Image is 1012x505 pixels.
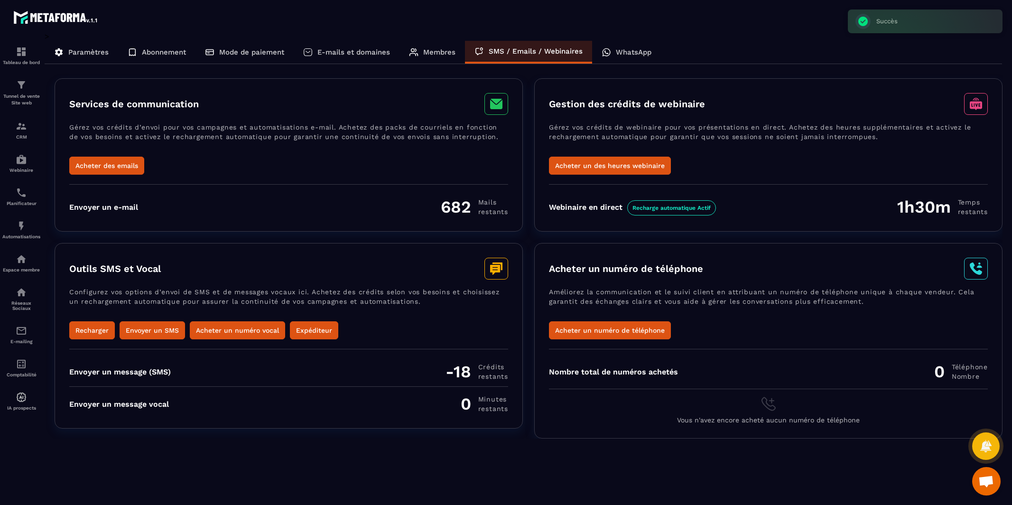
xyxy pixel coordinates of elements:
span: restants [478,372,508,381]
p: Configurez vos options d’envoi de SMS et de messages vocaux ici. Achetez des crédits selon vos be... [69,287,508,321]
h3: Gestion des crédits de webinaire [549,98,705,110]
img: formation [16,46,27,57]
button: Envoyer un SMS [120,321,185,339]
div: Envoyer un message (SMS) [69,367,171,376]
img: formation [16,121,27,132]
a: formationformationTableau de bord [2,39,40,72]
div: Envoyer un message vocal [69,400,169,409]
div: -18 [446,362,508,382]
p: Réseaux Sociaux [2,300,40,311]
span: Nombre [952,372,988,381]
p: Gérez vos crédits de webinaire pour vos présentations en direct. Achetez des heures supplémentair... [549,122,988,157]
span: restants [958,207,988,216]
button: Acheter un des heures webinaire [549,157,671,175]
span: Téléphone [952,362,988,372]
p: Comptabilité [2,372,40,377]
h3: Services de communication [69,98,199,110]
p: Webinaire [2,168,40,173]
p: Mode de paiement [219,48,284,56]
p: E-mailing [2,339,40,344]
p: CRM [2,134,40,140]
p: SMS / Emails / Webinaires [489,47,583,56]
h3: Outils SMS et Vocal [69,263,161,274]
p: Membres [423,48,455,56]
button: Recharger [69,321,115,339]
button: Expéditeur [290,321,338,339]
p: WhatsApp [616,48,651,56]
span: restants [478,207,508,216]
a: emailemailE-mailing [2,318,40,351]
p: Espace membre [2,267,40,272]
a: schedulerschedulerPlanificateur [2,180,40,213]
button: Acheter un numéro vocal [190,321,285,339]
h3: Acheter un numéro de téléphone [549,263,703,274]
img: automations [16,253,27,265]
a: accountantaccountantComptabilité [2,351,40,384]
img: scheduler [16,187,27,198]
span: Temps [958,197,988,207]
a: automationsautomationsEspace membre [2,246,40,280]
div: 682 [441,197,508,217]
button: Acheter un numéro de téléphone [549,321,671,339]
div: Webinaire en direct [549,203,716,212]
img: logo [13,9,99,26]
div: 1h30m [897,197,988,217]
div: 0 [934,362,988,382]
p: Planificateur [2,201,40,206]
img: social-network [16,287,27,298]
div: Envoyer un e-mail [69,203,138,212]
span: Recharge automatique Actif [627,200,716,215]
img: automations [16,220,27,232]
p: Gérez vos crédits d’envoi pour vos campagnes et automatisations e-mail. Achetez des packs de cour... [69,122,508,157]
p: Automatisations [2,234,40,239]
p: Améliorez la communication et le suivi client en attribuant un numéro de téléphone unique à chaqu... [549,287,988,321]
p: E-mails et domaines [317,48,390,56]
p: Abonnement [142,48,186,56]
a: automationsautomationsWebinaire [2,147,40,180]
p: IA prospects [2,405,40,411]
a: formationformationTunnel de vente Site web [2,72,40,113]
p: Tunnel de vente Site web [2,93,40,106]
div: 0 [461,394,508,414]
a: Ouvrir le chat [972,467,1001,496]
p: Paramètres [68,48,109,56]
span: minutes [478,394,508,404]
a: automationsautomationsAutomatisations [2,213,40,246]
img: automations [16,154,27,165]
a: social-networksocial-networkRéseaux Sociaux [2,280,40,318]
a: formationformationCRM [2,113,40,147]
span: Crédits [478,362,508,372]
div: > [45,32,1003,439]
p: Tableau de bord [2,60,40,65]
img: accountant [16,358,27,370]
span: Mails [478,197,508,207]
button: Acheter des emails [69,157,144,175]
span: Vous n'avez encore acheté aucun numéro de téléphone [677,416,860,424]
img: formation [16,79,27,91]
div: Nombre total de numéros achetés [549,367,678,376]
img: email [16,325,27,337]
span: restants [478,404,508,413]
img: automations [16,392,27,403]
